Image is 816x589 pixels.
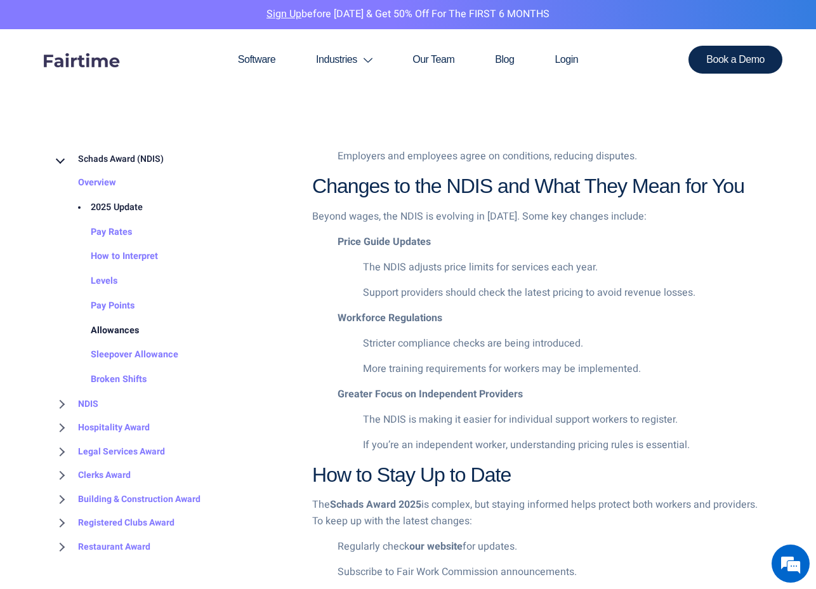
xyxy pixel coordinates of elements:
[330,497,421,512] strong: Schads Award 2025
[208,6,239,37] div: Minimize live chat window
[53,392,98,416] a: NDIS
[312,497,763,529] p: The is complex, but staying informed helps protect both workers and providers. To keep up with th...
[65,269,117,294] a: Levels
[65,294,135,319] a: Pay Points
[363,285,763,301] p: Support providers should check the latest pricing to avoid revenue losses.
[312,463,763,487] h3: How to Stay Up to Date
[363,361,763,378] p: More training requirements for workers may be implemented.
[53,147,293,559] nav: BROWSE TOPICS
[65,220,132,245] a: Pay Rates
[53,511,174,535] a: Registered Clubs Award
[363,336,763,352] p: Stricter compliance checks are being introduced.
[65,367,147,392] a: Broken Shifts
[65,245,158,270] a: How to Interpret
[363,260,763,276] p: The NDIS adjusts price limits for services each year.
[338,564,763,581] p: Subscribe to Fair Work Commission announcements.
[475,29,534,90] a: Blog
[312,174,763,198] h3: Changes to the NDIS and What They Mean for You
[409,539,463,554] strong: our website
[65,319,139,343] a: Allowances
[392,29,475,90] a: Our Team
[53,147,164,171] a: Schads Award (NDIS)
[74,160,175,288] span: We're online!
[53,121,293,559] div: BROWSE TOPICS
[53,463,131,487] a: Clerks Award
[66,71,213,88] div: Chat with us now
[53,171,116,196] a: Overview
[338,234,431,249] strong: Price Guide Updates
[363,437,763,454] p: If you’re an independent worker, understanding pricing rules is essential.
[363,412,763,428] p: The NDIS is making it easier for individual support workers to register.
[688,46,782,74] a: Book a Demo
[338,539,763,555] p: Regularly check for updates.
[10,6,806,23] p: before [DATE] & Get 50% Off for the FIRST 6 MONTHS
[53,440,165,464] a: Legal Services Award
[53,535,150,559] a: Restaurant Award
[338,149,763,165] p: Employers and employees agree on conditions, reducing disputes.
[65,343,178,368] a: Sleepover Allowance
[218,29,296,90] a: Software
[267,6,301,22] a: Sign Up
[53,487,201,512] a: Building & Construction Award
[53,416,150,440] a: Hospitality Award
[706,55,765,65] span: Book a Demo
[6,347,242,391] textarea: Type your message and hit 'Enter'
[338,310,442,326] strong: Workforce Regulations
[65,195,143,220] a: 2025 Update
[312,209,763,225] p: Beyond wages, the NDIS is evolving in [DATE]. Some key changes include:
[534,29,598,90] a: Login
[338,387,523,402] strong: Greater Focus on Independent Providers
[296,29,392,90] a: Industries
